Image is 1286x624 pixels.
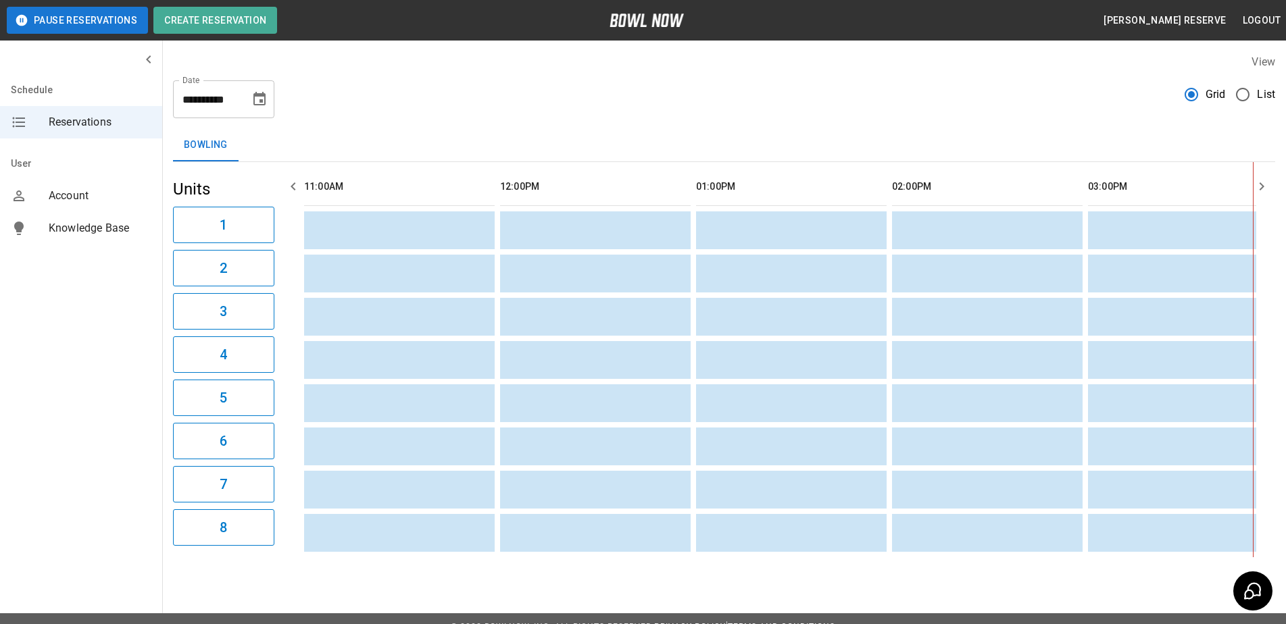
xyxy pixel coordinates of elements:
button: Create Reservation [153,7,277,34]
button: Bowling [173,129,239,161]
img: logo [610,14,684,27]
th: 11:00AM [304,167,495,206]
span: Account [49,188,151,204]
button: 3 [173,293,274,330]
div: inventory tabs [173,129,1275,161]
span: Grid [1206,86,1226,103]
h6: 7 [220,473,227,495]
h6: 6 [220,430,227,452]
h6: 3 [220,301,227,322]
button: 7 [173,466,274,502]
button: 6 [173,423,274,459]
button: 8 [173,509,274,546]
h6: 8 [220,517,227,538]
button: 5 [173,380,274,416]
button: 2 [173,250,274,286]
button: 4 [173,336,274,373]
h6: 5 [220,387,227,409]
h6: 4 [220,344,227,365]
h6: 1 [220,214,227,236]
th: 02:00PM [892,167,1083,206]
span: Knowledge Base [49,220,151,236]
span: 8:55AM [1253,163,1256,177]
button: 1 [173,207,274,243]
h5: Units [173,178,274,200]
button: Choose date, selected date is Sep 3, 2025 [246,86,273,113]
button: Logout [1237,8,1286,33]
th: 01:00PM [696,167,887,206]
h6: 2 [220,257,227,279]
label: View [1252,55,1275,68]
span: List [1257,86,1275,103]
th: 12:00PM [500,167,691,206]
span: Reservations [49,114,151,130]
button: [PERSON_NAME] reserve [1098,8,1231,33]
button: Pause Reservations [7,7,148,34]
